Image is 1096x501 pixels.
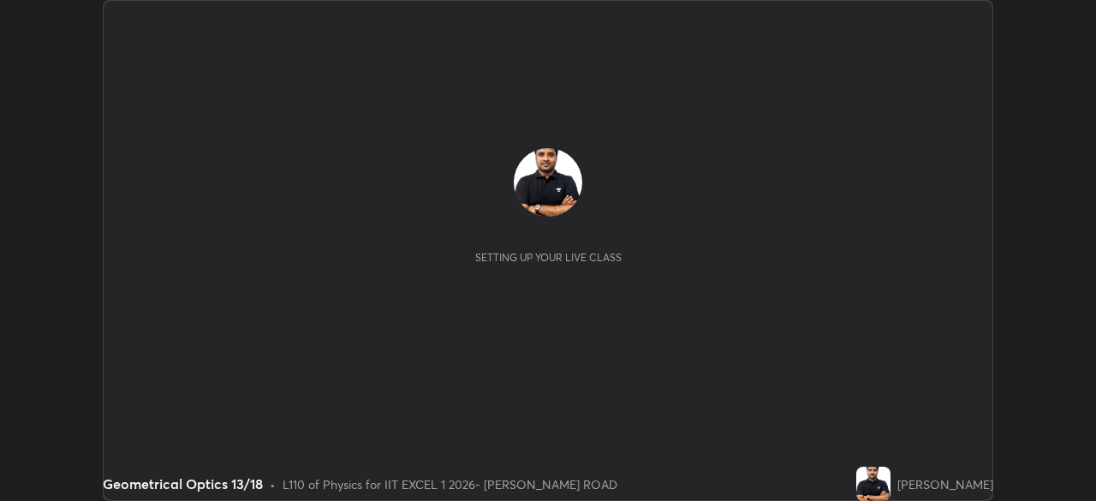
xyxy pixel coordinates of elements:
div: [PERSON_NAME] [897,475,993,493]
div: Setting up your live class [475,251,622,264]
div: • [270,475,276,493]
img: 90d292592ae04b91affd704c9c3a681c.png [856,467,890,501]
div: Geometrical Optics 13/18 [103,474,263,494]
img: 90d292592ae04b91affd704c9c3a681c.png [514,148,582,217]
div: L110 of Physics for IIT EXCEL 1 2026- [PERSON_NAME] ROAD [283,475,617,493]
